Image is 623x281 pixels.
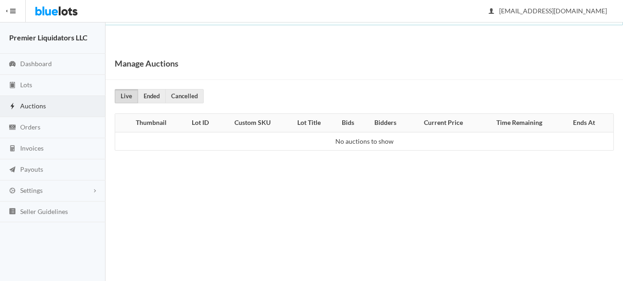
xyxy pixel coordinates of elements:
span: Invoices [20,144,44,152]
span: [EMAIL_ADDRESS][DOMAIN_NAME] [489,7,607,15]
span: Payouts [20,165,43,173]
th: Bidders [363,114,408,132]
th: Lot ID [182,114,219,132]
ion-icon: calculator [8,145,17,153]
span: Seller Guidelines [20,208,68,215]
th: Lot Title [286,114,333,132]
ion-icon: paper plane [8,166,17,174]
th: Current Price [408,114,478,132]
a: Live [115,89,138,103]
th: Bids [333,114,363,132]
ion-icon: speedometer [8,60,17,69]
span: Auctions [20,102,46,110]
span: Settings [20,186,43,194]
ion-icon: cog [8,187,17,196]
ion-icon: cash [8,124,17,132]
a: Cancelled [165,89,204,103]
ion-icon: person [487,7,496,16]
strong: Premier Liquidators LLC [9,33,88,42]
th: Ends At [560,114,613,132]
span: Lots [20,81,32,89]
span: Dashboard [20,60,52,67]
ion-icon: flash [8,102,17,111]
ion-icon: clipboard [8,81,17,90]
th: Thumbnail [115,114,182,132]
td: No auctions to show [115,132,613,151]
ion-icon: list box [8,208,17,216]
h1: Manage Auctions [115,56,178,70]
a: Ended [138,89,166,103]
span: Orders [20,123,40,131]
th: Custom SKU [219,114,285,132]
th: Time Remaining [478,114,560,132]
